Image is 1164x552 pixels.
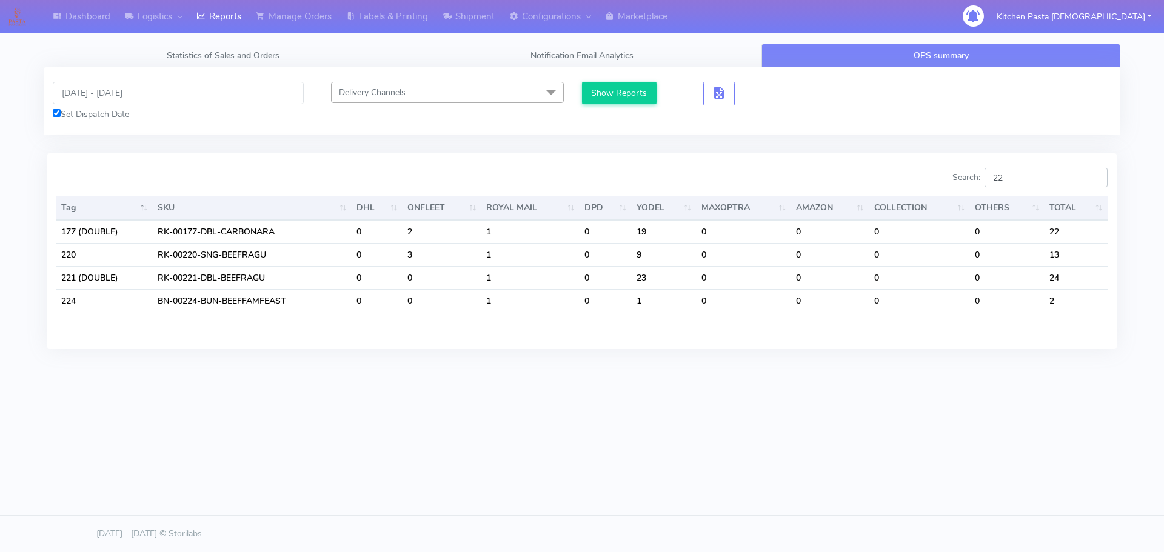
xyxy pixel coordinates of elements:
[1045,289,1108,312] td: 2
[970,289,1045,312] td: 0
[56,289,153,312] td: 224
[970,243,1045,266] td: 0
[339,87,406,98] span: Delivery Channels
[791,289,869,312] td: 0
[481,289,580,312] td: 1
[791,266,869,289] td: 0
[869,196,970,220] th: COLLECTION : activate to sort column ascending
[53,108,304,121] div: Set Dispatch Date
[352,266,403,289] td: 0
[697,266,791,289] td: 0
[530,50,634,61] span: Notification Email Analytics
[582,82,657,104] button: Show Reports
[403,220,481,243] td: 2
[56,220,153,243] td: 177 (DOUBLE)
[153,266,352,289] td: RK-00221-DBL-BEEFRAGU
[56,196,153,220] th: Tag: activate to sort column descending
[352,289,403,312] td: 0
[403,196,481,220] th: ONFLEET : activate to sort column ascending
[697,289,791,312] td: 0
[167,50,279,61] span: Statistics of Sales and Orders
[352,220,403,243] td: 0
[1045,196,1108,220] th: TOTAL : activate to sort column ascending
[697,243,791,266] td: 0
[481,220,580,243] td: 1
[44,44,1120,67] ul: Tabs
[632,266,697,289] td: 23
[403,289,481,312] td: 0
[580,289,631,312] td: 0
[580,266,631,289] td: 0
[153,289,352,312] td: BN-00224-BUN-BEEFFAMFEAST
[869,289,970,312] td: 0
[970,196,1045,220] th: OTHERS : activate to sort column ascending
[985,168,1108,187] input: Search:
[697,196,791,220] th: MAXOPTRA : activate to sort column ascending
[580,243,631,266] td: 0
[580,220,631,243] td: 0
[697,220,791,243] td: 0
[481,196,580,220] th: ROYAL MAIL : activate to sort column ascending
[988,4,1160,29] button: Kitchen Pasta [DEMOGRAPHIC_DATA]
[403,266,481,289] td: 0
[153,243,352,266] td: RK-00220-SNG-BEEFRAGU
[914,50,969,61] span: OPS summary
[791,220,869,243] td: 0
[632,243,697,266] td: 9
[791,243,869,266] td: 0
[632,289,697,312] td: 1
[869,243,970,266] td: 0
[869,220,970,243] td: 0
[153,196,352,220] th: SKU: activate to sort column ascending
[153,220,352,243] td: RK-00177-DBL-CARBONARA
[1045,220,1108,243] td: 22
[481,243,580,266] td: 1
[791,196,869,220] th: AMAZON : activate to sort column ascending
[632,220,697,243] td: 19
[970,220,1045,243] td: 0
[869,266,970,289] td: 0
[952,168,1108,187] label: Search:
[1045,243,1108,266] td: 13
[56,243,153,266] td: 220
[580,196,631,220] th: DPD : activate to sort column ascending
[56,266,153,289] td: 221 (DOUBLE)
[352,196,403,220] th: DHL : activate to sort column ascending
[53,82,304,104] input: Pick the Daterange
[1045,266,1108,289] td: 24
[632,196,697,220] th: YODEL : activate to sort column ascending
[352,243,403,266] td: 0
[970,266,1045,289] td: 0
[481,266,580,289] td: 1
[403,243,481,266] td: 3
